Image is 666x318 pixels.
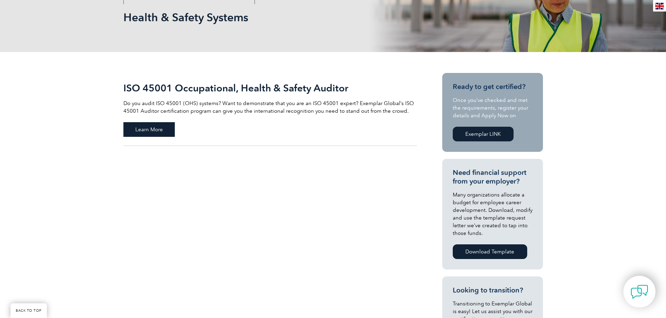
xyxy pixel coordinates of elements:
h3: Need financial support from your employer? [453,168,532,186]
h1: Health & Safety Systems [123,10,392,24]
img: contact-chat.png [631,283,648,301]
h2: ISO 45001 Occupational, Health & Safety Auditor [123,82,417,94]
span: Learn More [123,122,175,137]
h3: Looking to transition? [453,286,532,295]
img: en [655,3,664,9]
a: Download Template [453,244,527,259]
p: Do you audit ISO 45001 (OHS) systems? Want to demonstrate that you are an ISO 45001 expert? Exemp... [123,99,417,115]
h3: Ready to get certified? [453,82,532,91]
p: Once you’ve checked and met the requirements, register your details and Apply Now on [453,96,532,119]
p: Many organizations allocate a budget for employee career development. Download, modify and use th... [453,191,532,237]
a: BACK TO TOP [10,303,47,318]
a: Exemplar LINK [453,127,514,141]
a: ISO 45001 Occupational, Health & Safety Auditor Do you audit ISO 45001 (OHS) systems? Want to dem... [123,73,417,146]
